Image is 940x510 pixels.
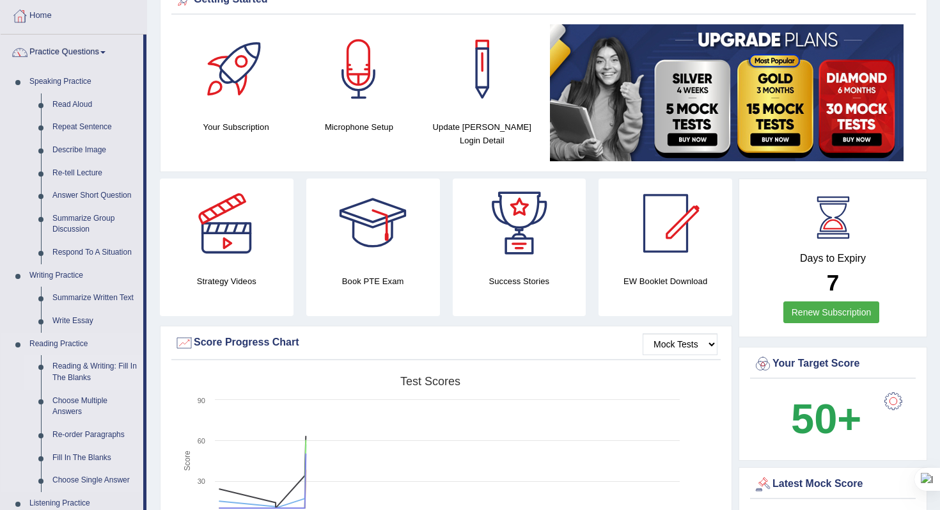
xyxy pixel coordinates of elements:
[198,437,205,445] text: 60
[47,447,143,470] a: Fill In The Blanks
[47,241,143,264] a: Respond To A Situation
[47,116,143,139] a: Repeat Sentence
[791,395,861,442] b: 50+
[175,333,717,353] div: Score Progress Chart
[1,35,143,67] a: Practice Questions
[306,275,440,288] h4: Book PTE Exam
[198,477,205,485] text: 30
[183,450,192,471] tspan: Score
[47,139,143,162] a: Describe Image
[753,355,913,374] div: Your Target Score
[24,333,143,356] a: Reading Practice
[427,120,537,147] h4: Update [PERSON_NAME] Login Detail
[550,24,904,161] img: small5.jpg
[181,120,291,134] h4: Your Subscription
[47,355,143,389] a: Reading & Writing: Fill In The Blanks
[47,390,143,424] a: Choose Multiple Answers
[599,275,732,288] h4: EW Booklet Download
[24,70,143,93] a: Speaking Practice
[198,397,205,404] text: 90
[47,184,143,207] a: Answer Short Question
[400,375,460,388] tspan: Test scores
[304,120,414,134] h4: Microphone Setup
[47,469,143,492] a: Choose Single Answer
[24,264,143,287] a: Writing Practice
[160,275,294,288] h4: Strategy Videos
[47,310,143,333] a: Write Essay
[753,253,913,264] h4: Days to Expiry
[47,162,143,185] a: Re-tell Lecture
[827,270,839,295] b: 7
[453,275,586,288] h4: Success Stories
[753,475,913,494] div: Latest Mock Score
[47,424,143,447] a: Re-order Paragraphs
[783,301,880,323] a: Renew Subscription
[47,93,143,116] a: Read Aloud
[47,287,143,310] a: Summarize Written Text
[47,207,143,241] a: Summarize Group Discussion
